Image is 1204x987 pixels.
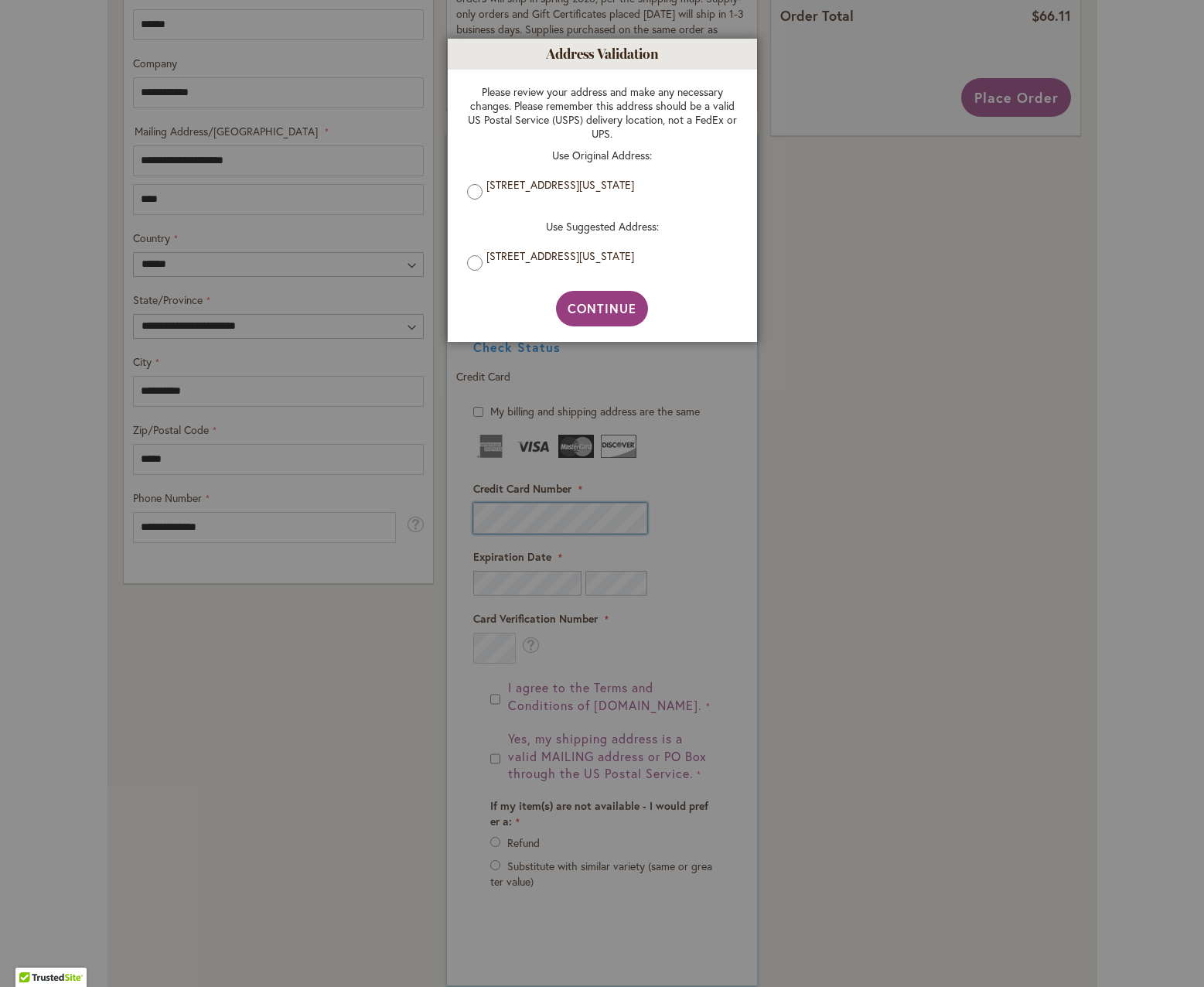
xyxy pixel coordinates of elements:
[467,220,738,234] p: Use Suggested Address:
[467,149,738,162] p: Use Original Address:
[448,39,757,70] h1: Address Validation
[467,85,738,141] p: Please review your address and make any necessary changes. Please remember this address should be...
[486,249,730,263] label: [STREET_ADDRESS][US_STATE]
[486,178,730,192] label: [STREET_ADDRESS][US_STATE]
[556,291,648,326] button: Continue
[12,932,55,975] iframe: Launch Accessibility Center
[568,300,636,316] span: Continue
